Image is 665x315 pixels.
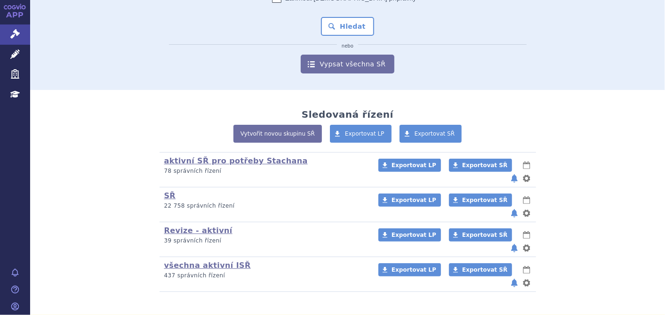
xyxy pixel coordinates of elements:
a: aktivní SŘ pro potřeby Stachana [164,156,308,165]
a: všechna aktivní ISŘ [164,261,251,270]
a: Exportovat LP [378,263,441,276]
button: nastavení [522,208,531,219]
span: Exportovat SŘ [462,162,507,169]
span: Exportovat LP [392,232,436,238]
a: Exportovat LP [378,228,441,242]
a: Exportovat SŘ [449,159,512,172]
button: nastavení [522,277,531,289]
button: nastavení [522,242,531,254]
span: Exportovat LP [392,162,436,169]
a: Exportovat SŘ [449,194,512,207]
p: 39 správních řízení [164,237,366,245]
p: 78 správních řízení [164,167,366,175]
a: Revize - aktivní [164,226,232,235]
button: notifikace [510,277,519,289]
p: 437 správních řízení [164,272,366,280]
button: lhůty [522,194,531,206]
a: Vytvořit novou skupinu SŘ [233,125,322,143]
span: Exportovat LP [345,130,385,137]
a: Exportovat SŘ [449,263,512,276]
button: notifikace [510,208,519,219]
button: notifikace [510,242,519,254]
a: Exportovat LP [330,125,392,143]
button: nastavení [522,173,531,184]
button: notifikace [510,173,519,184]
a: Vypsat všechna SŘ [301,55,394,73]
p: 22 758 správních řízení [164,202,366,210]
span: Exportovat SŘ [462,232,507,238]
h2: Sledovaná řízení [302,109,393,120]
span: Exportovat SŘ [462,197,507,203]
button: lhůty [522,160,531,171]
a: Exportovat LP [378,159,441,172]
i: nebo [337,43,358,49]
span: Exportovat SŘ [462,267,507,273]
button: lhůty [522,264,531,275]
a: Exportovat SŘ [400,125,462,143]
a: Exportovat SŘ [449,228,512,242]
a: SŘ [164,191,176,200]
span: Exportovat SŘ [415,130,455,137]
button: lhůty [522,229,531,241]
a: Exportovat LP [378,194,441,207]
span: Exportovat LP [392,267,436,273]
button: Hledat [321,17,374,36]
span: Exportovat LP [392,197,436,203]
